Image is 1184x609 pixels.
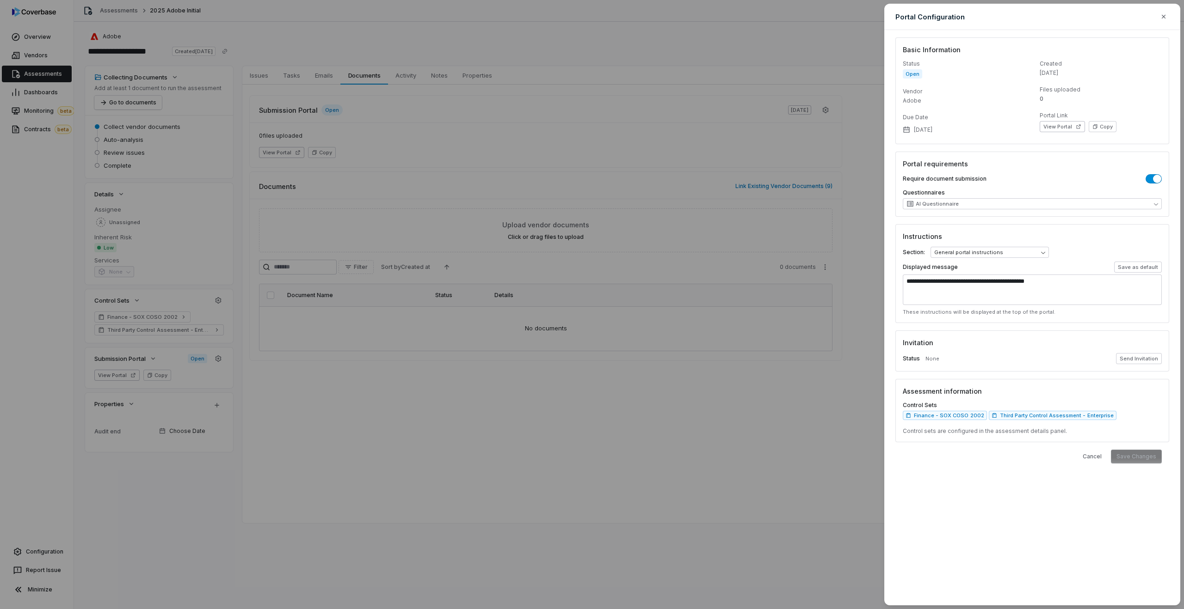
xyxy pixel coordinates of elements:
h3: Assessment information [903,386,1162,396]
label: Questionnaires [903,189,1162,196]
h3: Instructions [903,231,1162,241]
label: Status [903,355,920,362]
span: Third Party Control Assessment - Enterprise [1000,412,1114,419]
label: Control Sets [903,402,1162,409]
span: Adobe [903,97,921,104]
h3: Portal requirements [903,159,1162,169]
label: Require document submission [903,175,987,183]
span: Open [903,69,922,79]
span: None [925,355,939,362]
span: Finance - SOX COSO 2002 [914,412,984,419]
span: [DATE] [1040,69,1058,77]
dt: Created [1040,60,1162,67]
button: [DATE] [900,120,935,140]
h3: Invitation [903,338,1162,347]
span: 0 [1040,95,1043,103]
p: Control sets are configured in the assessment details panel. [903,427,1162,435]
span: AI Questionnaire [916,201,959,207]
dt: Files uploaded [1040,86,1162,93]
button: Copy [1089,121,1116,132]
button: View Portal [1040,121,1085,132]
dt: Portal Link [1040,112,1162,119]
label: Displayed message [903,263,958,271]
dt: Due Date [903,114,1025,121]
h3: Basic Information [903,45,1162,55]
dt: Status [903,60,1025,67]
h2: Portal Configuration [895,12,965,22]
dt: Vendor [903,88,1025,95]
button: Send Invitation [1116,353,1162,364]
button: Save as default [1114,262,1162,273]
label: Section: [903,249,925,256]
p: These instructions will be displayed at the top of the portal. [903,309,1162,316]
button: Cancel [1077,450,1107,463]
